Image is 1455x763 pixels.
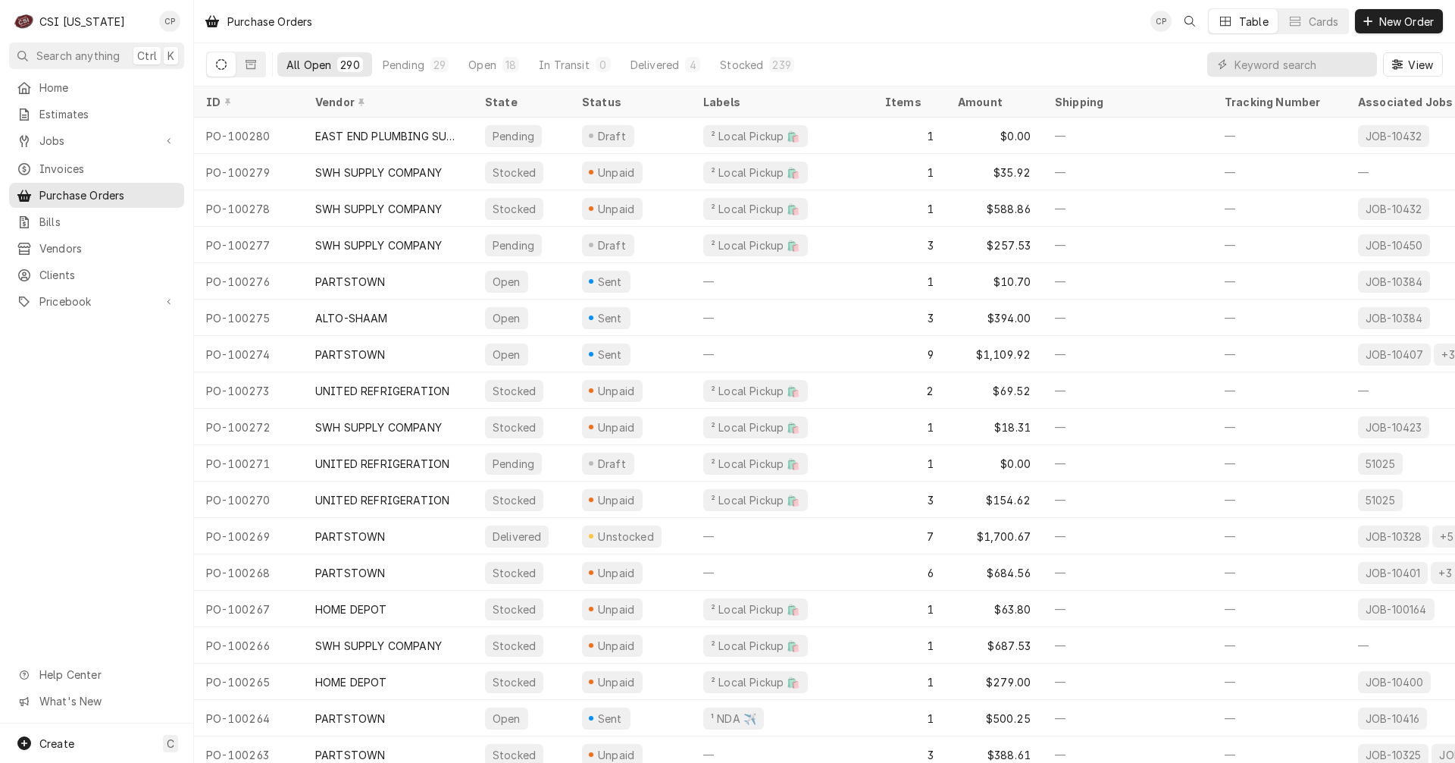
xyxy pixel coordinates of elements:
div: SWH SUPPLY COMPANY [315,165,442,181]
div: JOB-10400 [1364,674,1425,690]
div: — [1212,336,1346,372]
div: — [1212,591,1346,627]
a: Purchase Orders [9,183,184,208]
div: — [1043,700,1212,736]
div: — [691,300,873,336]
div: Open [491,347,522,363]
div: Draft [596,237,628,253]
div: PO-100267 [194,591,303,627]
div: Open [491,274,522,290]
div: — [1212,118,1346,154]
div: JOB-10407 [1364,347,1425,363]
div: SWH SUPPLY COMPANY [315,201,442,217]
span: Pricebook [39,294,154,309]
div: UNITED REFRIGERATION [315,456,449,472]
div: — [1043,664,1212,700]
div: JOB-10450 [1364,237,1424,253]
div: 2 [873,372,946,409]
div: 1 [873,700,946,736]
div: CSI [US_STATE] [39,14,125,30]
div: Unpaid [596,747,637,763]
div: 1 [873,664,946,700]
div: Stocked [491,565,537,581]
div: CP [1150,11,1172,32]
div: ² Local Pickup 🛍️ [709,601,802,617]
div: — [1212,482,1346,518]
div: $18.31 [946,409,1043,445]
div: — [1043,591,1212,627]
div: $69.52 [946,372,1043,409]
div: ALTO-SHAAM [315,310,388,326]
a: Estimates [9,102,184,127]
div: — [1043,518,1212,554]
div: ² Local Pickup 🛍️ [709,456,802,472]
div: Sent [596,274,624,290]
div: — [1212,227,1346,263]
span: Help Center [39,667,175,683]
div: PARTSTOWN [315,565,385,581]
div: 51025 [1364,492,1397,508]
a: Bills [9,209,184,234]
div: JOB-10432 [1364,128,1423,144]
div: Pending [491,237,536,253]
div: Items [885,94,931,110]
div: In Transit [539,57,590,73]
div: — [1212,372,1346,409]
span: What's New [39,693,175,709]
button: New Order [1355,9,1443,33]
div: Labels [703,94,861,110]
div: Unpaid [596,492,637,508]
div: Unpaid [596,638,637,654]
div: Stocked [491,747,537,763]
a: Go to What's New [9,689,184,714]
div: — [691,518,873,554]
a: Clients [9,262,184,287]
div: — [1043,627,1212,664]
div: ² Local Pickup 🛍️ [709,165,802,181]
div: PO-100272 [194,409,303,445]
div: JOB-100164 [1364,601,1428,617]
div: Stocked [491,419,537,435]
div: Unstocked [596,529,656,545]
div: Delivered [630,57,679,73]
div: — [1212,445,1346,482]
div: $500.25 [946,700,1043,736]
div: ² Local Pickup 🛍️ [709,128,802,144]
div: 9 [873,336,946,372]
div: Open [468,57,496,73]
div: PO-100271 [194,445,303,482]
div: PARTSTOWN [315,347,385,363]
a: Go to Jobs [9,128,184,153]
div: — [1212,554,1346,591]
div: PARTSTOWN [315,711,385,727]
span: Bills [39,214,177,230]
div: — [1043,409,1212,445]
span: K [167,48,174,64]
div: Shipping [1055,94,1200,110]
div: PO-100270 [194,482,303,518]
div: Tracking Number [1225,94,1334,110]
a: Go to Pricebook [9,289,184,314]
div: $154.62 [946,482,1043,518]
div: Sent [596,347,624,363]
div: PO-100275 [194,300,303,336]
div: Stocked [491,492,537,508]
div: 1 [873,154,946,190]
div: UNITED REFRIGERATION [315,383,449,399]
div: 3 [873,227,946,263]
div: ² Local Pickup 🛍️ [709,237,802,253]
button: Search anythingCtrlK [9,42,184,69]
div: Craig Pierce's Avatar [159,11,180,32]
div: — [1212,154,1346,190]
span: C [167,736,174,752]
div: PO-100274 [194,336,303,372]
div: Sent [596,711,624,727]
div: 3 [873,300,946,336]
div: PO-100273 [194,372,303,409]
div: 0 [599,57,608,73]
div: Unpaid [596,383,637,399]
span: Invoices [39,161,177,177]
div: PO-100276 [194,263,303,300]
div: ² Local Pickup 🛍️ [709,638,802,654]
div: Unpaid [596,674,637,690]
